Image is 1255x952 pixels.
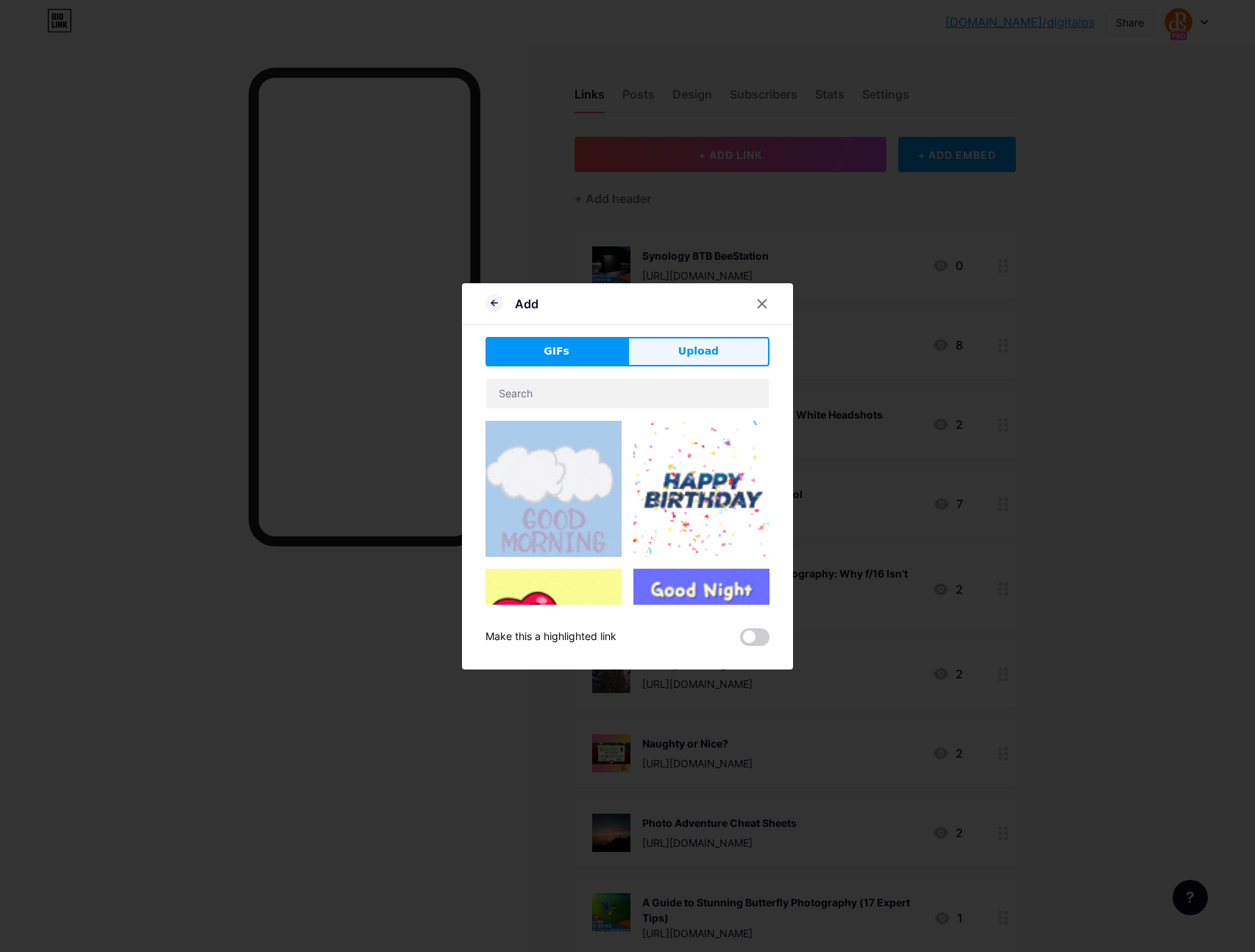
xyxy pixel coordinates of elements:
[544,344,569,359] span: GIFs
[678,344,719,359] span: Upload
[486,337,627,366] button: GIFs
[486,421,622,557] img: Gihpy
[633,421,769,557] img: Gihpy
[486,569,622,705] img: Gihpy
[486,628,616,646] div: Make this a highlighted link
[633,569,769,705] img: Gihpy
[515,295,538,313] div: Add
[627,337,769,366] button: Upload
[486,379,769,408] input: Search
